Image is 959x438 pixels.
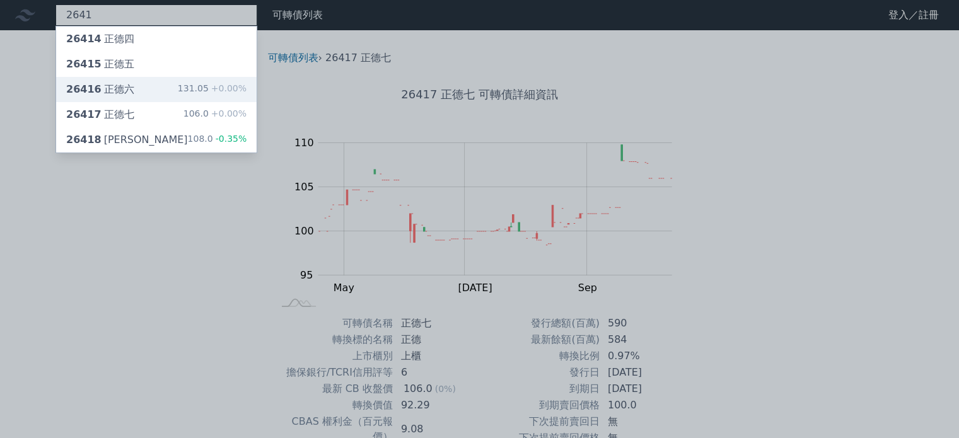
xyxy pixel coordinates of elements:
[66,108,102,120] span: 26417
[66,82,134,97] div: 正德六
[66,57,134,72] div: 正德五
[56,77,257,102] a: 26416正德六 131.05+0.00%
[178,82,247,97] div: 131.05
[66,107,134,122] div: 正德七
[56,26,257,52] a: 26414正德四
[66,83,102,95] span: 26416
[183,107,247,122] div: 106.0
[66,58,102,70] span: 26415
[213,134,247,144] span: -0.35%
[66,32,134,47] div: 正德四
[56,127,257,153] a: 26418[PERSON_NAME] 108.0-0.35%
[209,83,247,93] span: +0.00%
[188,132,247,147] div: 108.0
[56,52,257,77] a: 26415正德五
[66,33,102,45] span: 26414
[56,102,257,127] a: 26417正德七 106.0+0.00%
[66,134,102,146] span: 26418
[209,108,247,118] span: +0.00%
[66,132,188,147] div: [PERSON_NAME]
